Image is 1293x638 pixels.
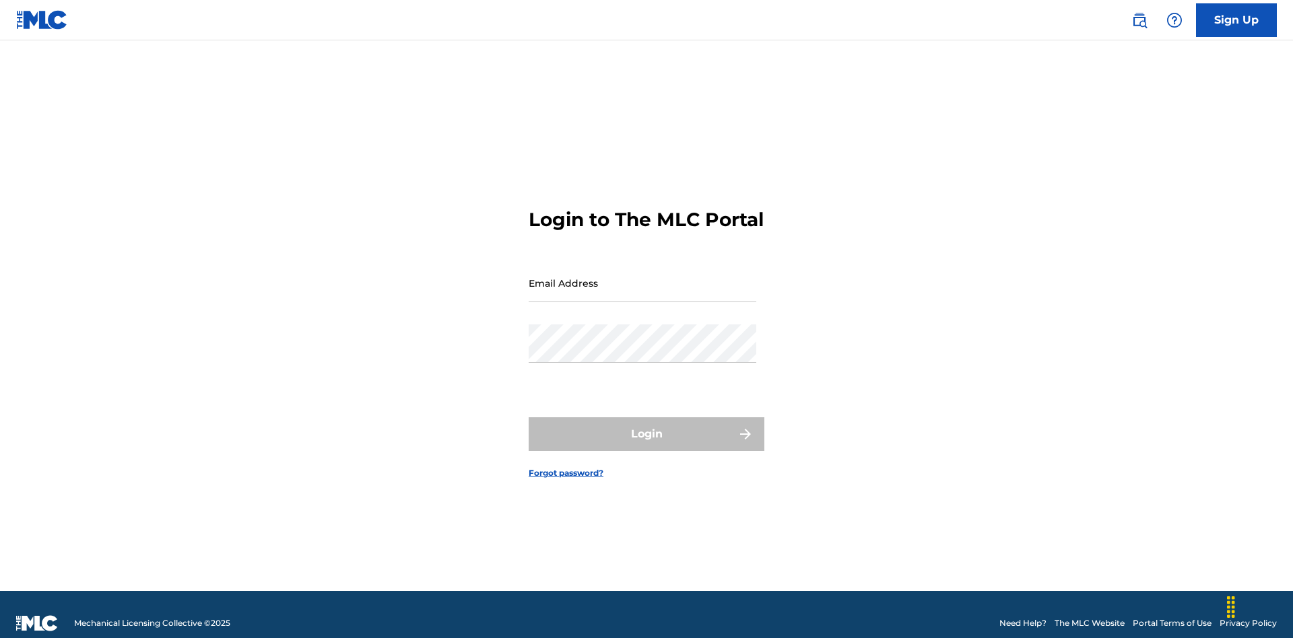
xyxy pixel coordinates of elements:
img: help [1166,12,1183,28]
div: Drag [1220,587,1242,627]
a: Forgot password? [529,467,603,479]
h3: Login to The MLC Portal [529,208,764,232]
img: logo [16,615,58,631]
a: The MLC Website [1055,617,1125,629]
a: Need Help? [999,617,1047,629]
a: Public Search [1126,7,1153,34]
img: MLC Logo [16,10,68,30]
a: Privacy Policy [1220,617,1277,629]
div: Help [1161,7,1188,34]
a: Portal Terms of Use [1133,617,1212,629]
img: search [1131,12,1148,28]
a: Sign Up [1196,3,1277,37]
span: Mechanical Licensing Collective © 2025 [74,617,230,629]
iframe: Chat Widget [1226,573,1293,638]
